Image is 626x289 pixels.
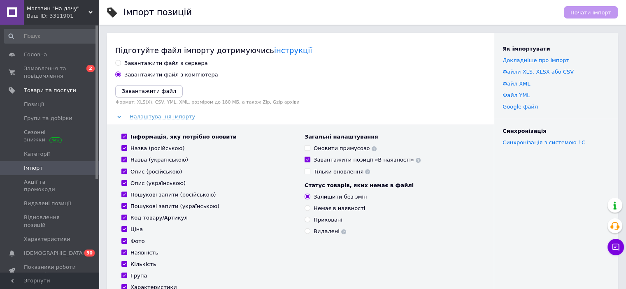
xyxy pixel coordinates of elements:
label: Формат: XLS(X), CSV, YML, XML, розміром до 180 МБ, а також Zip, Gzip архіви [115,99,486,105]
span: Товари та послуги [24,87,76,94]
span: 2 [86,65,95,72]
a: Файл YML [503,92,530,98]
div: Приховані [314,216,342,224]
div: Пошукові запити (російською) [130,191,216,199]
div: Оновити примусово [314,145,377,152]
div: Інформація, яку потрібно оновити [130,133,237,141]
div: Підготуйте файл імпорту дотримуючись [115,45,486,55]
div: Тільки оновлення [314,168,370,176]
div: Синхронізація [503,127,610,135]
div: Ваш ID: 3311901 [27,12,99,20]
div: Опис (російською) [130,168,182,176]
a: Google файл [503,104,538,110]
span: Замовлення та повідомлення [24,65,76,80]
div: Як імпортувати [503,45,610,53]
div: Група [130,272,147,280]
input: Пошук [4,29,97,44]
span: Акції та промокоди [24,178,76,193]
a: інструкції [274,46,312,55]
span: Магазин "На дачу" [27,5,88,12]
span: Налаштування імпорту [130,113,195,120]
span: Позиції [24,101,44,108]
i: Завантажити файл [122,88,176,94]
a: Синхронізація з системою 1С [503,139,585,146]
div: Завантажити файл з комп'ютера [124,71,218,79]
span: [DEMOGRAPHIC_DATA] [24,250,85,257]
div: Опис (українською) [130,180,186,187]
div: Назва (українською) [130,156,188,164]
div: Залишити без змін [314,193,367,201]
div: Видалені [314,228,346,235]
button: Завантажити файл [115,85,183,97]
span: Видалені позиції [24,200,71,207]
a: Файл XML [503,81,530,87]
div: Завантажити файл з сервера [124,60,208,67]
span: Відновлення позицій [24,214,76,229]
span: Характеристики [24,236,70,243]
span: Імпорт [24,164,43,172]
span: Головна [24,51,47,58]
div: Завантажити позиції «В наявності» [314,156,421,164]
div: Код товару/Артикул [130,214,188,222]
div: Немає в наявності [314,205,365,212]
div: Загальні налаштування [305,133,479,141]
a: Докладніше про імпорт [503,57,569,63]
h1: Імпорт позицій [123,7,192,17]
div: Назва (російською) [130,145,185,152]
span: Сезонні знижки [24,129,76,143]
a: Файли ХLS, XLSX або CSV [503,69,574,75]
span: Показники роботи компанії [24,264,76,278]
span: 30 [84,250,95,257]
span: Групи та добірки [24,115,72,122]
div: Наявність [130,249,158,257]
div: Ціна [130,226,143,233]
div: Фото [130,238,145,245]
div: Статус товарів, яких немає в файлі [305,182,479,189]
span: Категорії [24,150,50,158]
button: Чат з покупцем [607,239,624,255]
div: Кількість [130,261,156,268]
div: Пошукові запити (українською) [130,203,219,210]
